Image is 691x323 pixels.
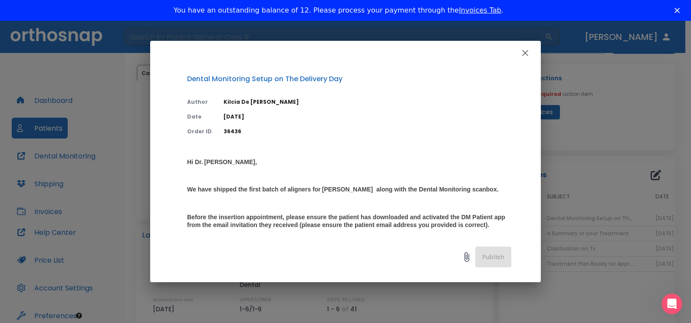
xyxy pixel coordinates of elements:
strong: Before the insertion appointment, please ensure the patient has downloaded and activated the DM P... [187,214,507,267]
p: 36436 [224,128,511,135]
p: Author [187,98,213,106]
p: Dental Monitoring Setup on The Delivery Day [187,74,511,84]
div: You have an outstanding balance of 12. Please process your payment through the . [174,6,503,15]
a: Invoices Tab [459,6,501,14]
strong: We have shipped the first batch of aligners for [187,186,321,193]
strong: [PERSON_NAME] along with the Dental Monitoring scanbox. [322,186,499,193]
strong: Hi Dr. [187,158,203,165]
strong: [PERSON_NAME], [204,158,257,165]
p: Order ID [187,128,213,135]
div: Close [675,8,683,13]
p: Kilcia De [PERSON_NAME] [224,98,511,106]
p: Date [187,113,213,121]
iframe: Intercom live chat [661,293,682,314]
p: [DATE] [224,113,511,121]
